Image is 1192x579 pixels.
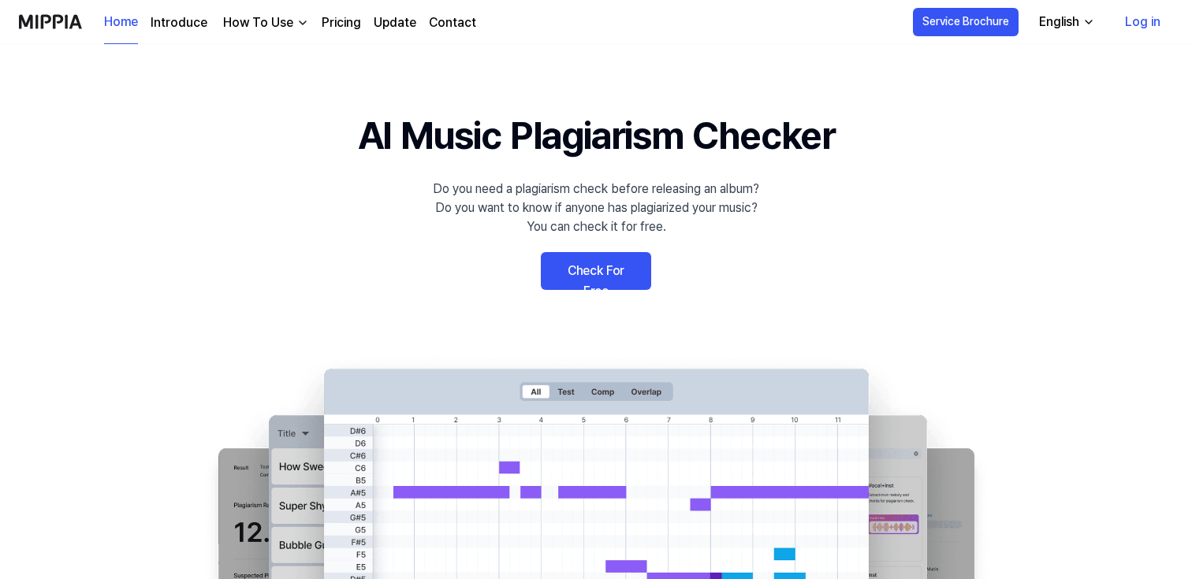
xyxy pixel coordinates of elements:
[1036,13,1082,32] div: English
[1026,6,1104,38] button: English
[913,8,1019,36] button: Service Brochure
[429,13,476,32] a: Contact
[220,13,296,32] div: How To Use
[374,13,416,32] a: Update
[541,252,651,290] a: Check For Free
[322,13,361,32] a: Pricing
[358,107,835,164] h1: AI Music Plagiarism Checker
[104,1,138,44] a: Home
[220,13,309,32] button: How To Use
[151,13,207,32] a: Introduce
[296,17,309,29] img: down
[433,180,759,236] div: Do you need a plagiarism check before releasing an album? Do you want to know if anyone has plagi...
